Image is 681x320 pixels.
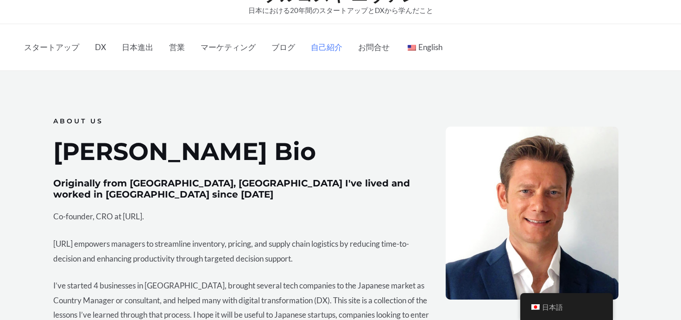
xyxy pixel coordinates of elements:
p: [URL] empowers managers to streamline inventory, pricing, and supply chain logistics by reducing ... [53,237,436,266]
a: お問合せ [350,24,397,70]
a: 日本進出 [114,24,161,70]
a: ブログ [264,24,303,70]
a: 営業 [161,24,193,70]
a: en_USEnglish [397,24,450,70]
a: マーケティング [193,24,264,70]
img: Evan Burkosky [446,127,618,300]
a: スタートアップ [16,24,87,70]
h1: [PERSON_NAME] Bio [53,135,436,169]
h6: About Us [53,117,436,126]
p: 日本における20年間のスタートアップとDXから学んだこと [248,5,433,16]
a: 自己紹介 [303,24,350,70]
a: DX [87,24,114,70]
p: Co-founder, CRO at [URL]. [53,209,436,224]
h4: Originally from [GEOGRAPHIC_DATA], [GEOGRAPHIC_DATA] I've lived and worked in [GEOGRAPHIC_DATA] s... [53,178,436,200]
span: English [418,42,442,52]
nav: メインサイトナビゲーション [16,24,450,70]
img: English [408,45,416,51]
